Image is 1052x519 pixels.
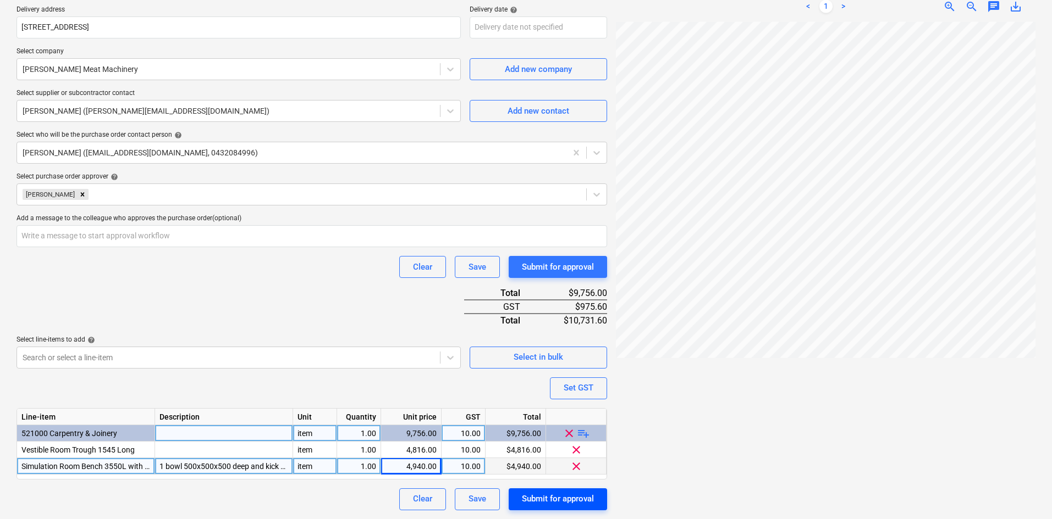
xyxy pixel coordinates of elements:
[21,429,117,438] span: 521000 Carpentry & Joinery
[342,425,376,442] div: 1.00
[293,442,337,458] div: item
[21,462,161,471] span: Simulation Room Bench 3550L with Door
[413,492,432,506] div: Clear
[522,492,594,506] div: Submit for approval
[385,458,437,475] div: 4,940.00
[505,62,572,76] div: Add new company
[570,459,583,472] span: clear
[16,172,607,181] div: Select purchase order approver
[385,442,437,458] div: 4,816.00
[469,492,486,506] div: Save
[470,347,607,369] button: Select in bulk
[570,443,583,456] span: clear
[486,409,546,425] div: Total
[538,314,607,327] div: $10,731.60
[470,5,607,14] div: Delivery date
[464,287,538,300] div: Total
[155,409,293,425] div: Description
[464,314,538,327] div: Total
[293,458,337,475] div: item
[997,466,1052,519] iframe: Chat Widget
[16,5,461,16] p: Delivery address
[293,425,337,442] div: item
[17,409,155,425] div: Line-item
[16,131,607,139] div: Select who will be the purchase order contact person
[469,260,486,274] div: Save
[16,89,461,100] p: Select supplier or subcontractor contact
[155,458,293,475] div: 1 bowl 500x500x500 deep and kick plate
[76,189,89,200] div: Remove Tejas Pawar
[486,425,546,442] div: $9,756.00
[514,350,563,364] div: Select in bulk
[464,300,538,314] div: GST
[455,488,500,510] button: Save
[172,131,182,139] span: help
[563,426,576,439] span: clear
[446,425,481,442] div: 10.00
[381,409,442,425] div: Unit price
[486,442,546,458] div: $4,816.00
[16,16,461,38] input: Delivery address
[16,225,607,247] input: Write a message to start approval workflow
[508,6,517,14] span: help
[470,100,607,122] button: Add new contact
[522,260,594,274] div: Submit for approval
[538,300,607,314] div: $975.60
[470,58,607,80] button: Add new company
[550,377,607,399] button: Set GST
[21,445,135,454] span: Vestible Room Trough 1545 Long
[16,214,607,223] div: Add a message to the colleague who approves the purchase order (optional)
[509,488,607,510] button: Submit for approval
[399,256,446,278] button: Clear
[508,104,569,118] div: Add new contact
[413,260,432,274] div: Clear
[85,336,95,344] span: help
[342,458,376,475] div: 1.00
[470,16,607,38] input: Delivery date not specified
[108,173,118,181] span: help
[399,488,446,510] button: Clear
[509,256,607,278] button: Submit for approval
[16,336,461,344] div: Select line-items to add
[16,47,461,58] p: Select company
[442,409,486,425] div: GST
[577,426,590,439] span: playlist_add
[564,381,593,395] div: Set GST
[342,442,376,458] div: 1.00
[385,425,437,442] div: 9,756.00
[23,189,76,200] div: [PERSON_NAME]
[486,458,546,475] div: $4,940.00
[293,409,337,425] div: Unit
[337,409,381,425] div: Quantity
[455,256,500,278] button: Save
[446,458,481,475] div: 10.00
[538,287,607,300] div: $9,756.00
[446,442,481,458] div: 10.00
